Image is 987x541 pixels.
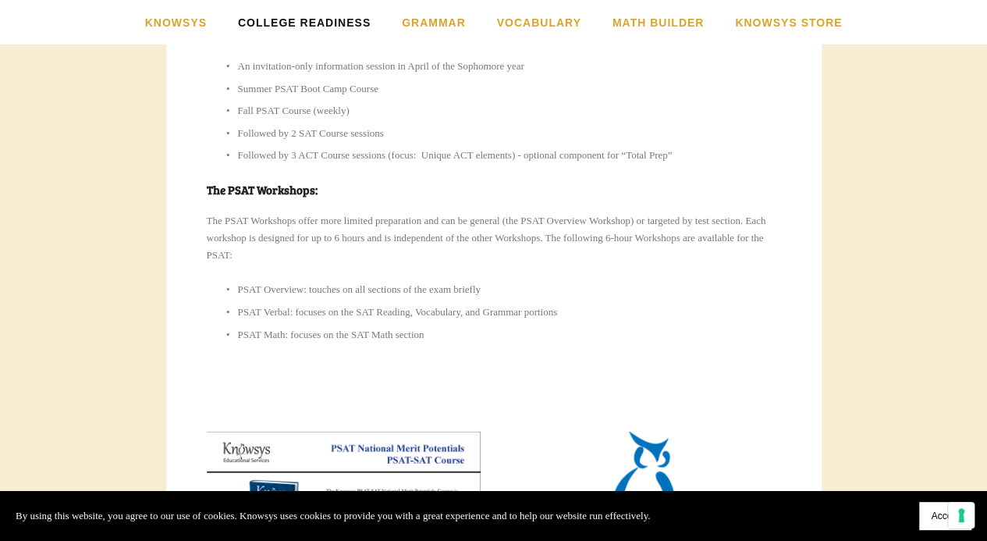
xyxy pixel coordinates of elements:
[238,304,781,321] p: PSAT Verbal: focuses on the SAT Reading, Vocabulary, and Grammar portions
[238,102,781,119] p: Fall PSAT Course (weekly)
[919,502,971,530] button: Accept
[948,502,975,529] button: Your consent preferences for tracking technologies
[207,212,781,264] p: The PSAT Workshops offer more limited preparation and can be general (the PSAT Overview Workshop)...
[931,511,960,521] span: Accept
[238,281,781,298] p: PSAT Overview: touches on all sections of the exam briefly
[238,125,781,142] p: Followed by 2 SAT Course sessions
[238,80,781,98] p: Summer PSAT Boot Camp Course
[238,58,781,75] p: An invitation-only information session in April of the Sophomore year
[207,182,318,198] strong: The PSAT Workshops:
[238,326,781,343] p: PSAT Math: focuses on the SAT Math section
[16,507,650,525] p: By using this website, you agree to our use of cookies. Knowsys uses cookies to provide you with ...
[238,147,781,164] p: Followed by 3 ACT Course sessions (focus: Unique ACT elements) - optional component for “Total Prep”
